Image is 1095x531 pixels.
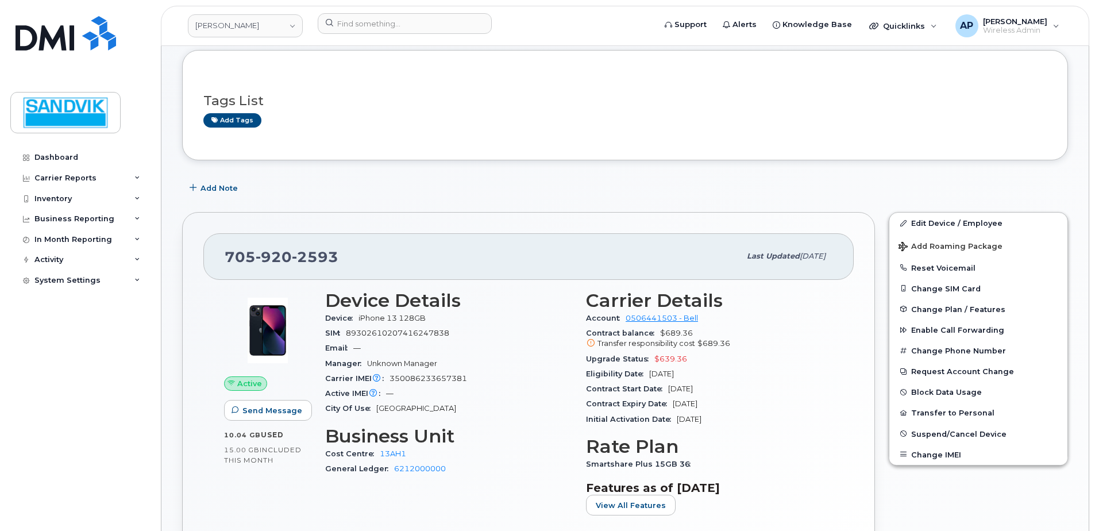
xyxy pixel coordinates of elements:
[325,314,358,322] span: Device
[586,495,676,515] button: View All Features
[224,431,261,439] span: 10.04 GB
[674,19,707,30] span: Support
[889,340,1067,361] button: Change Phone Number
[376,404,456,413] span: [GEOGRAPHIC_DATA]
[325,359,367,368] span: Manager
[911,326,1004,334] span: Enable Call Forwarding
[242,405,302,416] span: Send Message
[889,278,1067,299] button: Change SIM Card
[800,252,826,260] span: [DATE]
[256,248,292,265] span: 920
[261,430,284,439] span: used
[586,384,668,393] span: Contract Start Date
[224,400,312,421] button: Send Message
[380,449,406,458] a: 13AH1
[353,344,361,352] span: —
[224,446,260,454] span: 15.00 GB
[225,248,338,265] span: 705
[325,464,394,473] span: General Ledger
[889,402,1067,423] button: Transfer to Personal
[889,320,1067,340] button: Enable Call Forwarding
[586,329,833,349] span: $689.36
[911,305,1005,313] span: Change Plan / Features
[346,329,449,337] span: 89302610207416247838
[203,113,261,128] a: Add tags
[899,242,1003,253] span: Add Roaming Package
[390,374,467,383] span: 350086233657381
[325,404,376,413] span: City Of Use
[325,290,572,311] h3: Device Details
[911,429,1007,438] span: Suspend/Cancel Device
[586,399,673,408] span: Contract Expiry Date
[861,14,945,37] div: Quicklinks
[182,178,248,198] button: Add Note
[586,415,677,424] span: Initial Activation Date
[201,183,238,194] span: Add Note
[668,384,693,393] span: [DATE]
[673,399,697,408] span: [DATE]
[586,370,649,378] span: Eligibility Date
[233,296,302,365] img: image20231002-3703462-1ig824h.jpeg
[715,13,765,36] a: Alerts
[889,234,1067,257] button: Add Roaming Package
[889,444,1067,465] button: Change IMEI
[325,329,346,337] span: SIM
[626,314,698,322] a: 0506441503 - Bell
[325,344,353,352] span: Email
[947,14,1067,37] div: Annette Panzani
[237,378,262,389] span: Active
[960,19,973,33] span: AP
[596,500,666,511] span: View All Features
[394,464,446,473] a: 6212000000
[889,257,1067,278] button: Reset Voicemail
[782,19,852,30] span: Knowledge Base
[367,359,437,368] span: Unknown Manager
[732,19,757,30] span: Alerts
[325,374,390,383] span: Carrier IMEI
[586,329,660,337] span: Contract balance
[586,290,833,311] h3: Carrier Details
[889,382,1067,402] button: Block Data Usage
[889,299,1067,320] button: Change Plan / Features
[203,94,1047,108] h3: Tags List
[983,17,1047,26] span: [PERSON_NAME]
[889,213,1067,233] a: Edit Device / Employee
[586,460,696,468] span: Smartshare Plus 15GB 36
[586,355,654,363] span: Upgrade Status
[883,21,925,30] span: Quicklinks
[325,426,572,447] h3: Business Unit
[325,449,380,458] span: Cost Centre
[889,424,1067,444] button: Suspend/Cancel Device
[586,314,626,322] span: Account
[765,13,860,36] a: Knowledge Base
[325,389,386,398] span: Active IMEI
[677,415,701,424] span: [DATE]
[386,389,394,398] span: —
[983,26,1047,35] span: Wireless Admin
[292,248,338,265] span: 2593
[188,14,303,37] a: Sandvik Tamrock
[358,314,426,322] span: iPhone 13 128GB
[649,370,674,378] span: [DATE]
[224,445,302,464] span: included this month
[318,13,492,34] input: Find something...
[597,339,695,348] span: Transfer responsibility cost
[586,436,833,457] h3: Rate Plan
[654,355,687,363] span: $639.36
[657,13,715,36] a: Support
[747,252,800,260] span: Last updated
[889,361,1067,382] button: Request Account Change
[697,339,730,348] span: $689.36
[586,481,833,495] h3: Features as of [DATE]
